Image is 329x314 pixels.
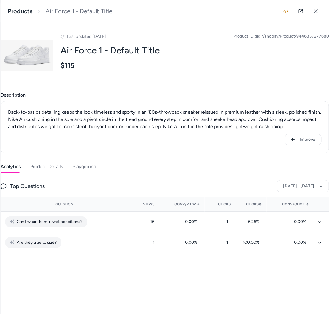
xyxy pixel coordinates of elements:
[133,199,154,209] button: Views
[285,134,321,145] button: Improve
[174,202,199,207] span: Conv/View %
[8,109,321,130] div: Back-to-basics detailing keeps the look timeless and sporty in an '80s-throwback sneaker reissued...
[10,182,44,190] span: Top Questions
[0,92,329,99] span: Description
[45,8,112,15] span: Air Force 1 - Default Title
[294,219,308,224] span: 0.00 %
[226,219,231,224] span: 1
[294,240,308,245] span: 0.00 %
[30,161,63,173] button: Product Details
[67,34,106,39] span: Last updated [DATE]
[240,199,262,209] button: Clicks%
[16,239,56,246] span: Are they true to size?
[282,202,308,207] span: Conv/Click %
[185,219,199,224] span: 0.00 %
[60,45,329,56] h2: Air Force 1 - Default Title
[246,202,262,207] span: Clicks%
[143,202,154,207] span: Views
[72,161,96,173] button: Playground
[226,240,231,245] span: 1
[7,8,112,15] nav: breadcrumb
[185,240,199,245] span: 0.00 %
[152,240,154,245] span: 1
[271,199,308,209] button: Conv/Click %
[150,219,154,224] span: 16
[60,61,74,70] span: $115
[55,199,73,209] button: Question
[242,240,262,245] span: 100.00 %
[55,202,73,207] span: Question
[248,219,262,224] span: 6.25 %
[277,180,329,192] button: [DATE] - [DATE]
[16,218,82,225] span: Can I wear them in wet conditions?
[164,199,199,209] button: Conv/View %
[7,8,32,15] a: Products
[209,199,230,209] button: Clicks
[0,161,20,173] button: Analytics
[233,33,329,39] span: Product ID: gid://shopify/Product/9446857277680
[218,202,231,207] span: Clicks
[0,29,53,82] img: AIR_FORCE_1_07.jpg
